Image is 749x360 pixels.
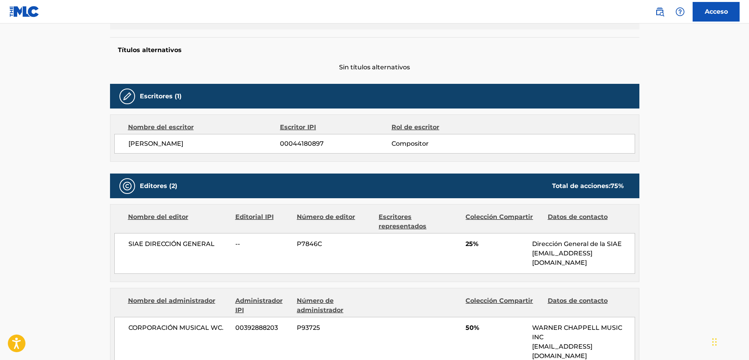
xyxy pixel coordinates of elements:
[297,297,343,314] font: Número de administrador
[235,213,274,221] font: Editorial IPI
[297,240,322,248] font: P7846C
[548,297,608,304] font: Datos de contacto
[235,297,283,314] font: Administrador IPI
[552,182,610,190] font: Total de acciones:
[297,324,320,331] font: P93725
[118,46,182,54] font: Títulos alternativos
[9,6,40,17] img: Logotipo del MLC
[693,2,740,22] a: Acceso
[652,4,668,20] a: Búsqueda pública
[392,140,429,147] font: Compositor
[675,7,685,16] img: ayuda
[128,324,224,331] font: CORPORACIÓN MUSICAL WC.
[618,182,624,190] font: %
[532,324,622,341] font: WARNER CHAPPELL MUSIC INC
[466,213,533,221] font: Colección Compartir
[169,182,177,190] font: (2)
[466,324,479,331] font: 50%
[339,63,410,71] font: Sin títulos alternativos
[532,240,622,248] font: Dirección General de la SIAE
[712,330,717,354] div: Arrastrar
[655,7,664,16] img: buscar
[123,181,132,191] img: Editores
[466,240,478,248] font: 25%
[128,213,188,221] font: Nombre del editor
[548,213,608,221] font: Datos de contacto
[532,250,592,266] font: [EMAIL_ADDRESS][DOMAIN_NAME]
[128,123,194,131] font: Nombre del escritor
[235,324,278,331] font: 00392888203
[532,343,592,360] font: [EMAIL_ADDRESS][DOMAIN_NAME]
[280,123,316,131] font: Escritor IPI
[128,140,183,147] font: [PERSON_NAME]
[128,240,215,248] font: SIAE DIRECCIÓN GENERAL
[175,92,182,100] font: (1)
[128,297,215,304] font: Nombre del administrador
[235,240,240,248] font: --
[140,92,173,100] font: Escritores
[123,92,132,101] img: Escritores
[672,4,688,20] div: Ayuda
[280,140,324,147] font: 00044180897
[610,182,618,190] font: 75
[140,182,167,190] font: Editores
[710,322,749,360] iframe: Widget de chat
[466,297,533,304] font: Colección Compartir
[379,213,426,230] font: Escritores representados
[392,123,439,131] font: Rol de escritor
[705,8,728,15] font: Acceso
[297,213,355,221] font: Número de editor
